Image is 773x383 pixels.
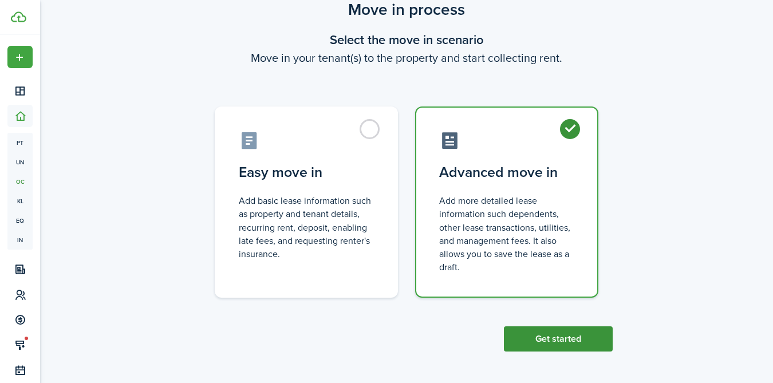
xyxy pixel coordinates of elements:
control-radio-card-description: Add more detailed lease information such dependents, other lease transactions, utilities, and man... [439,194,574,274]
button: Open menu [7,46,33,68]
a: kl [7,191,33,211]
control-radio-card-title: Advanced move in [439,162,574,183]
img: TenantCloud [11,11,26,22]
control-radio-card-title: Easy move in [239,162,374,183]
wizard-step-header-title: Select the move in scenario [200,30,613,49]
a: oc [7,172,33,191]
control-radio-card-description: Add basic lease information such as property and tenant details, recurring rent, deposit, enablin... [239,194,374,260]
button: Get started [504,326,613,352]
a: in [7,230,33,250]
a: pt [7,133,33,152]
a: eq [7,211,33,230]
wizard-step-header-description: Move in your tenant(s) to the property and start collecting rent. [200,49,613,66]
a: un [7,152,33,172]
